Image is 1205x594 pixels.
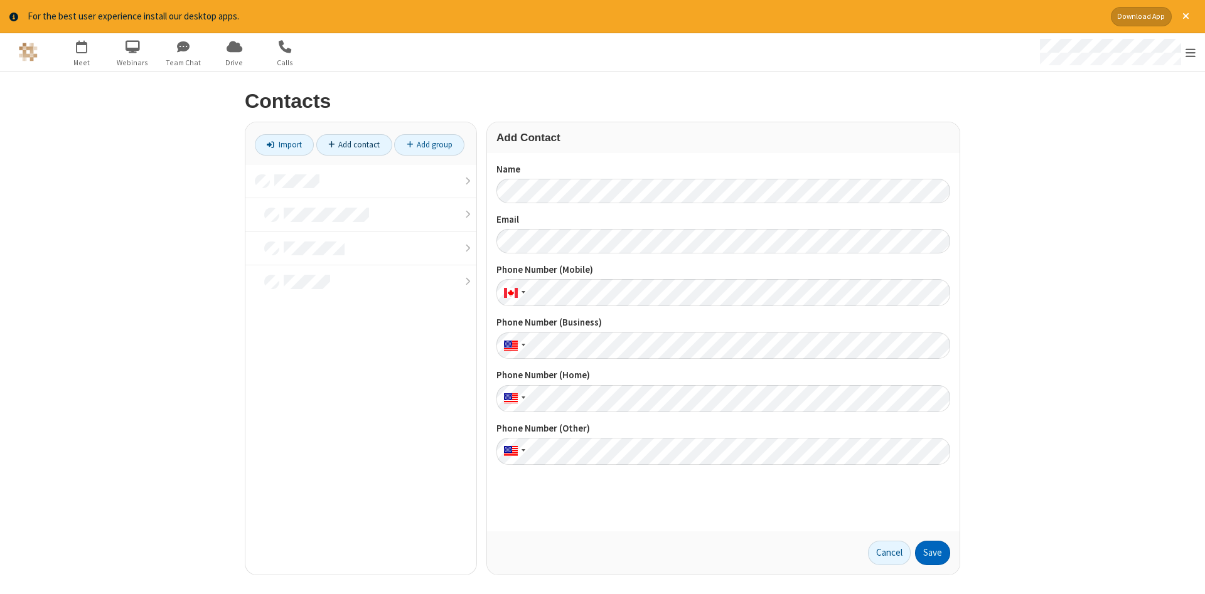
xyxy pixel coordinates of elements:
[262,57,309,68] span: Calls
[28,9,1101,24] div: For the best user experience install our desktop apps.
[19,43,38,61] img: QA Selenium DO NOT DELETE OR CHANGE
[1174,561,1196,585] iframe: Chat
[496,385,529,412] div: United States: + 1
[496,132,950,144] h3: Add Contact
[496,422,950,436] label: Phone Number (Other)
[496,438,529,465] div: United States: + 1
[255,134,314,156] a: Import
[496,332,529,359] div: United States: + 1
[1176,7,1196,26] button: Close alert
[496,368,950,383] label: Phone Number (Home)
[915,541,950,566] button: Save
[1111,7,1172,26] button: Download App
[109,57,156,68] span: Webinars
[58,57,105,68] span: Meet
[4,33,51,71] button: Logo
[496,213,950,227] label: Email
[1028,33,1205,71] div: Open menu
[496,162,950,177] label: Name
[496,263,950,277] label: Phone Number (Mobile)
[496,279,529,306] div: Canada: + 1
[394,134,464,156] a: Add group
[211,57,258,68] span: Drive
[160,57,207,68] span: Team Chat
[245,90,960,112] h2: Contacts
[496,316,950,330] label: Phone Number (Business)
[868,541,911,566] a: Cancel
[316,134,392,156] a: Add contact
